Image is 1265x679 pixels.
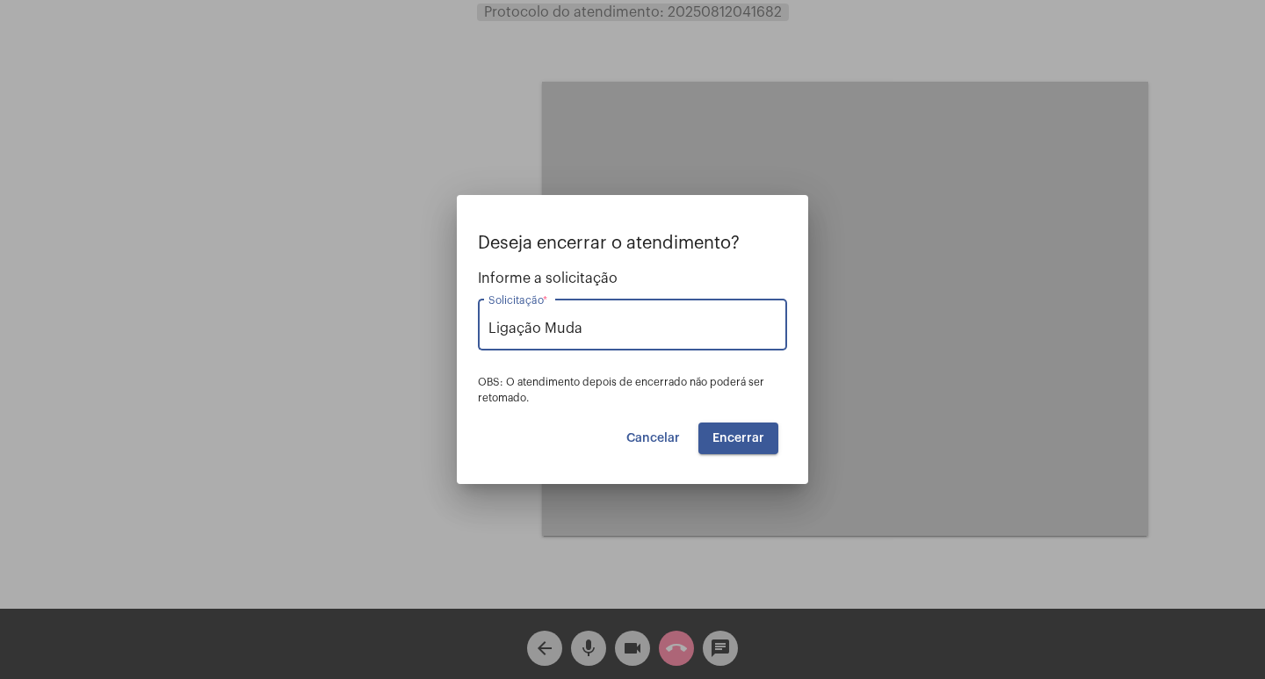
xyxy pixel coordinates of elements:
span: Cancelar [626,432,680,444]
input: Buscar solicitação [488,321,777,336]
button: Encerrar [698,423,778,454]
span: Informe a solicitação [478,271,787,286]
span: Encerrar [712,432,764,444]
p: Deseja encerrar o atendimento? [478,234,787,253]
span: OBS: O atendimento depois de encerrado não poderá ser retomado. [478,377,764,403]
button: Cancelar [612,423,694,454]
